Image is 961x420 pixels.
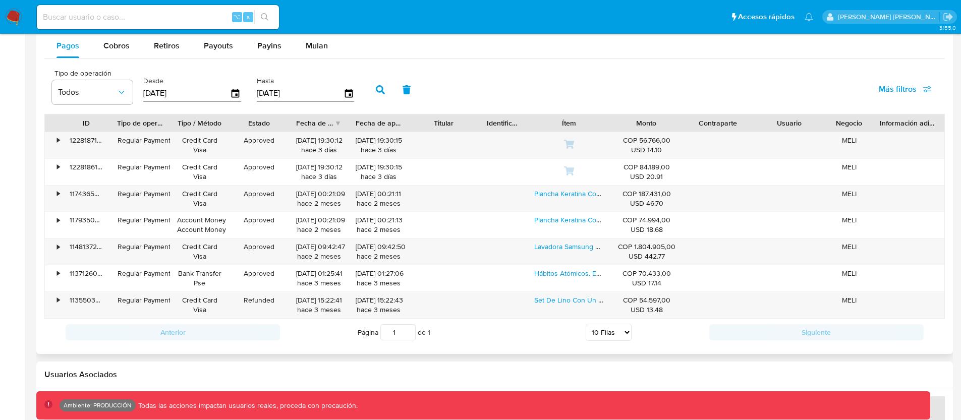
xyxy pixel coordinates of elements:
[37,11,279,24] input: Buscar usuario o caso...
[738,12,795,22] span: Accesos rápidos
[44,370,945,380] h2: Usuarios Asociados
[254,10,275,24] button: search-icon
[136,401,358,410] p: Todas las acciones impactan usuarios reales, proceda con precaución.
[838,12,940,22] p: victor.david@mercadolibre.com.co
[247,12,250,22] span: s
[64,403,132,407] p: Ambiente: PRODUCCIÓN
[233,12,241,22] span: ⌥
[805,13,813,21] a: Notificaciones
[943,12,953,22] a: Salir
[939,24,956,32] span: 3.155.0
